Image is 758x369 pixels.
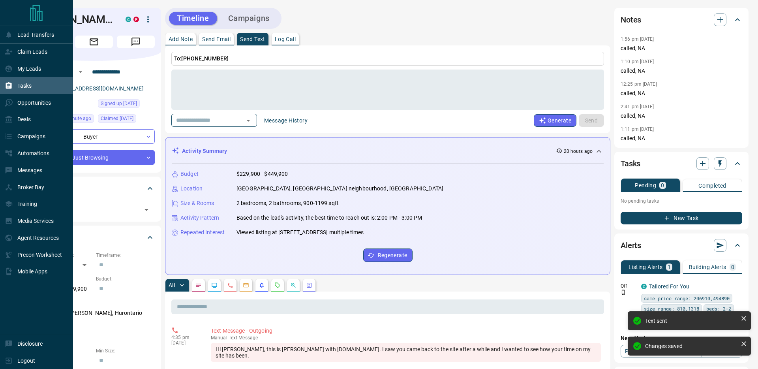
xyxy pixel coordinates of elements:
div: Just Browsing [33,150,155,165]
p: Building Alerts [689,264,726,270]
p: 4:35 pm [171,335,199,340]
span: Message [117,36,155,48]
p: Completed [698,183,726,188]
span: size range: 810,1318 [644,305,699,313]
p: Size & Rooms [180,199,214,207]
div: Activity Summary20 hours ago [172,144,604,158]
span: sale price range: 206910,494890 [644,294,730,302]
p: Min Size: [96,347,155,354]
svg: Opportunities [290,282,296,288]
p: Text Message - Outgoing [211,327,601,335]
button: Open [76,67,85,77]
p: 1:10 pm [DATE] [621,59,654,64]
p: Log Call [275,36,296,42]
svg: Lead Browsing Activity [211,282,218,288]
div: Buyer [33,129,155,144]
a: Property [621,345,661,358]
span: Signed up [DATE] [101,100,137,107]
div: Tags [33,179,155,198]
p: 0 [731,264,734,270]
span: [PHONE_NUMBER] [181,55,229,62]
p: To: [171,52,604,66]
p: Budget [180,170,199,178]
div: Tasks [621,154,742,173]
button: Regenerate [363,249,413,262]
p: Budget: [96,275,155,282]
p: 20 hours ago [564,148,593,155]
p: Mississauga, [PERSON_NAME], Hurontario [33,307,155,320]
p: Areas Searched: [33,299,155,307]
svg: Emails [243,282,249,288]
p: 0 [661,183,664,188]
p: Timeframe: [96,252,155,259]
button: Campaigns [220,12,278,25]
p: called, NA [621,112,742,120]
p: 1:11 pm [DATE] [621,126,654,132]
svg: Agent Actions [306,282,312,288]
span: Claimed [DATE] [101,115,133,122]
a: Tailored For You [649,283,689,290]
p: Listing Alerts [629,264,663,270]
div: Text sent [645,318,737,324]
p: 2 bedrooms, 2 bathrooms, 900-1199 sqft [236,199,339,207]
button: Open [243,115,254,126]
div: Wed Oct 25 2023 [98,114,155,125]
h2: Notes [621,13,641,26]
p: 2:41 pm [DATE] [621,104,654,109]
p: All [169,282,175,288]
p: [GEOGRAPHIC_DATA], [GEOGRAPHIC_DATA] neighbourhood, [GEOGRAPHIC_DATA] [236,184,443,193]
p: Send Text [240,36,265,42]
p: Text Message [211,335,601,341]
div: Alerts [621,236,742,255]
p: $229,900 - $449,900 [236,170,288,178]
p: Activity Summary [182,147,227,155]
p: Send Email [202,36,231,42]
span: manual [211,335,227,341]
h2: Alerts [621,239,641,252]
p: Add Note [169,36,193,42]
a: [EMAIL_ADDRESS][DOMAIN_NAME] [54,85,144,92]
p: Off [621,282,636,290]
div: Notes [621,10,742,29]
p: called, NA [621,134,742,143]
svg: Listing Alerts [259,282,265,288]
p: Motivation: [33,324,155,331]
div: condos.ca [641,284,647,289]
p: 1:56 pm [DATE] [621,36,654,42]
h1: [PERSON_NAME] [33,13,114,26]
button: Open [141,204,152,215]
button: New Task [621,212,742,224]
p: Based on the lead's activity, the best time to reach out is: 2:00 PM - 3:00 PM [236,214,422,222]
div: Criteria [33,228,155,247]
svg: Requests [274,282,281,288]
p: [DATE] [171,340,199,346]
div: condos.ca [126,17,131,22]
h2: Tasks [621,157,640,170]
svg: Push Notification Only [621,290,626,295]
button: Generate [534,114,576,127]
svg: Calls [227,282,233,288]
span: beds: 2-2 [706,305,731,313]
p: Pending [635,183,656,188]
button: Message History [259,114,312,127]
button: Timeline [169,12,217,25]
p: called, NA [621,89,742,98]
p: New Alert: [621,334,742,343]
p: Viewed listing at [STREET_ADDRESS] multiple times [236,228,364,237]
svg: Notes [195,282,202,288]
p: 1 [668,264,671,270]
p: Repeated Interest [180,228,225,237]
p: Location [180,184,203,193]
p: called, NA [621,44,742,53]
p: Activity Pattern [180,214,219,222]
p: called, NA [621,67,742,75]
p: 12:25 pm [DATE] [621,81,657,87]
div: property.ca [133,17,139,22]
span: Email [75,36,113,48]
div: Hi [PERSON_NAME], this is [PERSON_NAME] with [DOMAIN_NAME]. I saw you came back to the site after... [211,343,601,362]
div: Changes saved [645,343,737,349]
p: No pending tasks [621,195,742,207]
div: Wed Oct 25 2023 [98,99,155,110]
